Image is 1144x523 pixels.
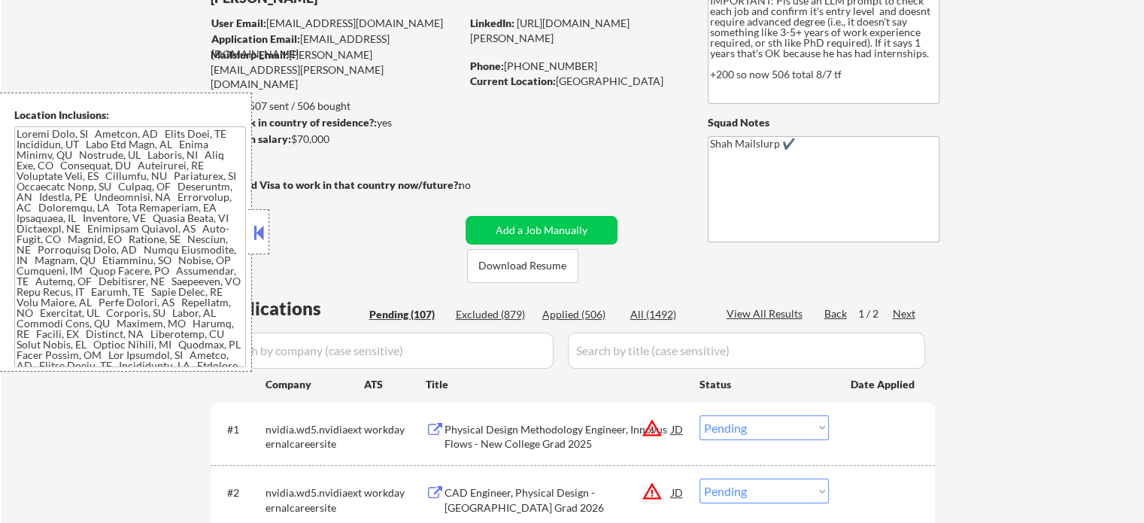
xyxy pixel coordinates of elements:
div: #1 [227,422,253,437]
div: View All Results [727,306,807,321]
div: 507 sent / 506 bought [210,99,460,114]
strong: Will need Visa to work in that country now/future?: [211,178,461,191]
div: #2 [227,485,253,500]
div: Status [699,370,829,397]
input: Search by company (case sensitive) [215,333,554,369]
strong: Current Location: [470,74,556,87]
div: [EMAIL_ADDRESS][DOMAIN_NAME] [211,32,460,61]
div: workday [364,422,426,437]
button: warning_amber [642,418,663,439]
div: Company [266,377,364,392]
div: Physical Design Methodology Engineer, Innovus Flows - New College Grad 2025 [445,422,672,452]
div: Squad Notes [708,115,939,130]
div: [GEOGRAPHIC_DATA] [470,74,683,89]
div: 1 / 2 [858,306,893,321]
div: yes [210,115,456,130]
div: Applications [215,300,364,318]
div: Title [426,377,685,392]
div: Back [824,306,848,321]
div: Pending (107) [369,307,445,322]
div: Excluded (879) [456,307,531,322]
div: CAD Engineer, Physical Design - [GEOGRAPHIC_DATA] Grad 2026 [445,485,672,515]
strong: LinkedIn: [470,17,514,29]
div: [PHONE_NUMBER] [470,59,683,74]
div: JD [670,415,685,442]
button: Download Resume [467,249,578,283]
strong: Application Email: [211,32,300,45]
strong: Phone: [470,59,504,72]
div: ATS [364,377,426,392]
div: Applied (506) [542,307,618,322]
div: Date Applied [851,377,917,392]
div: Next [893,306,917,321]
div: Location Inclusions: [14,108,246,123]
strong: Mailslurp Email: [211,48,289,61]
div: All (1492) [630,307,706,322]
div: [PERSON_NAME][EMAIL_ADDRESS][PERSON_NAME][DOMAIN_NAME] [211,47,460,92]
input: Search by title (case sensitive) [568,333,925,369]
div: $70,000 [210,132,460,147]
div: nvidia.wd5.nvidiaexternalcareersite [266,485,364,515]
div: workday [364,485,426,500]
button: Add a Job Manually [466,216,618,245]
div: nvidia.wd5.nvidiaexternalcareersite [266,422,364,452]
strong: Can work in country of residence?: [210,116,377,129]
div: [EMAIL_ADDRESS][DOMAIN_NAME] [211,16,460,31]
strong: User Email: [211,17,266,29]
button: warning_amber [642,481,663,502]
div: JD [670,479,685,506]
div: no [459,178,502,193]
a: [URL][DOMAIN_NAME][PERSON_NAME] [470,17,630,44]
